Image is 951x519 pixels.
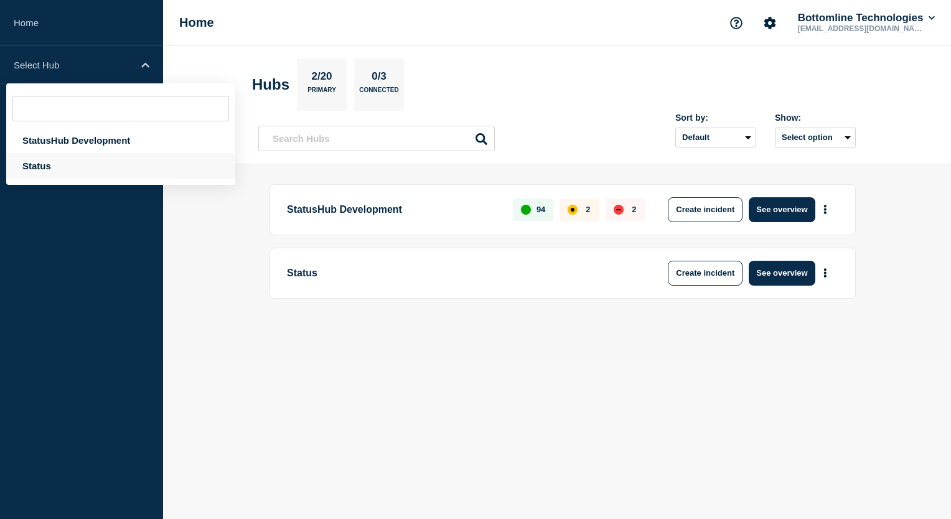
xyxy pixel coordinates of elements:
[586,205,590,214] p: 2
[6,128,235,153] div: StatusHub Development
[307,70,337,86] p: 2/20
[252,76,289,93] h2: Hubs
[675,113,756,123] div: Sort by:
[287,197,499,222] p: StatusHub Development
[258,126,495,151] input: Search Hubs
[307,86,336,100] p: Primary
[614,205,624,215] div: down
[359,86,398,100] p: Connected
[6,153,235,179] div: Status
[367,70,391,86] p: 0/3
[817,198,833,221] button: More actions
[749,197,815,222] button: See overview
[632,205,636,214] p: 2
[795,12,937,24] button: Bottomline Technologies
[749,261,815,286] button: See overview
[757,10,783,36] button: Account settings
[817,261,833,284] button: More actions
[668,261,743,286] button: Create incident
[775,113,856,123] div: Show:
[536,205,545,214] p: 94
[14,60,133,70] p: Select Hub
[675,128,756,147] select: Sort by
[287,261,631,286] p: Status
[795,24,925,33] p: [EMAIL_ADDRESS][DOMAIN_NAME]
[568,205,578,215] div: affected
[775,128,856,147] button: Select option
[723,10,749,36] button: Support
[179,16,214,30] h1: Home
[668,197,743,222] button: Create incident
[521,205,531,215] div: up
